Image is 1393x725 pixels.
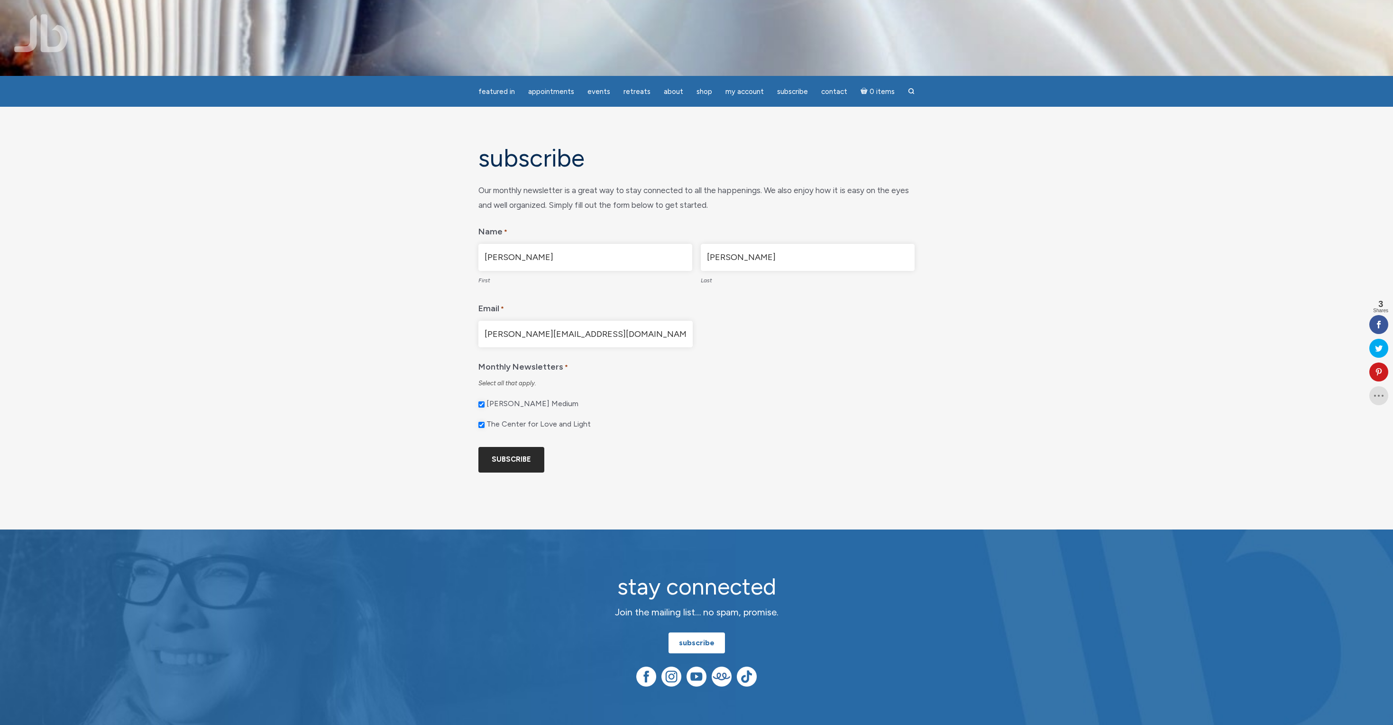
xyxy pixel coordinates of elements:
[14,14,68,52] img: Jamie Butler. The Everyday Medium
[725,87,764,96] span: My Account
[478,379,915,388] div: Select all that apply.
[618,83,656,101] a: Retreats
[720,83,770,101] a: My Account
[696,87,712,96] span: Shop
[587,87,610,96] span: Events
[821,87,847,96] span: Contact
[816,83,853,101] a: Contact
[486,419,591,429] label: The Center for Love and Light
[478,183,915,212] div: Our monthly newsletter is a great way to stay connected to all the happenings. We also enjoy how ...
[737,667,757,687] img: TikTok
[478,145,915,172] h1: Subscribe
[870,88,895,95] span: 0 items
[478,87,515,96] span: featured in
[771,83,814,101] a: Subscribe
[478,220,915,240] legend: Name
[687,667,706,687] img: YouTube
[528,574,865,599] h2: stay connected
[528,605,865,620] p: Join the mailing list… no spam, promise.
[486,399,578,409] label: [PERSON_NAME] Medium
[669,632,725,653] a: subscribe
[623,87,651,96] span: Retreats
[691,83,718,101] a: Shop
[1373,308,1388,313] span: Shares
[777,87,808,96] span: Subscribe
[478,355,915,375] legend: Monthly Newsletters
[522,83,580,101] a: Appointments
[658,83,689,101] a: About
[473,83,521,101] a: featured in
[636,667,656,687] img: Facebook
[478,271,692,288] label: First
[478,447,544,472] input: Subscribe
[582,83,616,101] a: Events
[855,82,900,101] a: Cart0 items
[478,297,504,317] label: Email
[1373,300,1388,308] span: 3
[712,667,732,687] img: Teespring
[664,87,683,96] span: About
[661,667,681,687] img: Instagram
[528,87,574,96] span: Appointments
[861,87,870,96] i: Cart
[701,271,915,288] label: Last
